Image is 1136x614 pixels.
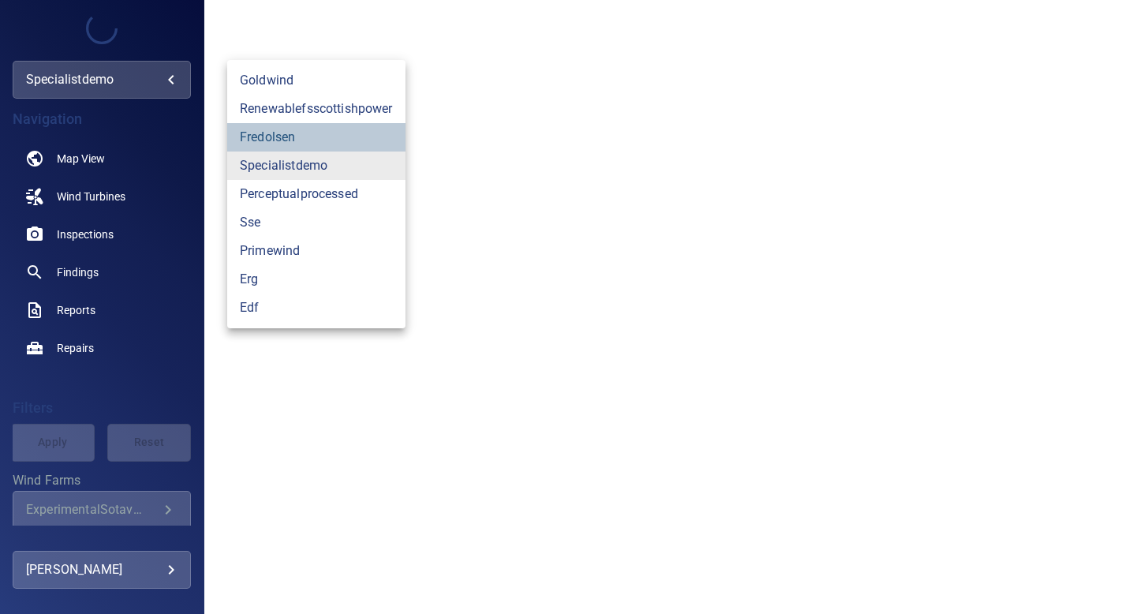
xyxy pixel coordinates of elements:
a: goldwind [227,66,405,95]
a: primewind [227,237,405,265]
a: edf [227,294,405,322]
a: erg [227,265,405,294]
a: specialistdemo [227,152,405,180]
a: renewablefsscottishpower [227,95,405,123]
a: sse [227,208,405,237]
a: fredolsen [227,123,405,152]
a: perceptualprocessed [227,180,405,208]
